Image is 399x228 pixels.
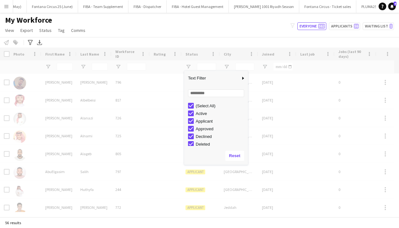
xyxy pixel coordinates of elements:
span: Export [20,27,33,33]
a: Export [18,26,35,34]
div: Applicant [196,119,246,124]
app-action-btn: Advanced filters [26,39,34,46]
button: Waiting list1 [363,22,394,30]
div: Approved [196,126,246,131]
div: Filter List [184,102,248,186]
span: Tag [58,27,65,33]
button: FIBA - Team Supplement [78,0,128,13]
div: Deleted [196,142,246,147]
a: Tag [55,26,67,34]
span: My Workforce [5,15,52,25]
span: Text Filter [184,73,240,84]
button: [PERSON_NAME] 1001 Riyadh Season [229,0,299,13]
button: Everyone562 [297,22,326,30]
button: Fontana Circus - Ticket sales [299,0,356,13]
button: Reset [225,151,244,161]
button: PLUMA25 - SEP [356,0,390,13]
div: Declined [196,134,246,139]
app-action-btn: Export XLSX [36,39,43,46]
button: FIBA - Dispatcher [128,0,167,13]
span: 1 [389,24,393,29]
div: Column Filter [184,71,248,165]
a: 4 [388,3,396,10]
span: Status [39,27,52,33]
a: Status [37,26,54,34]
span: Comms [71,27,85,33]
div: (Select All) [196,103,246,108]
span: 562 [318,24,325,29]
button: Applicants56 [329,22,360,30]
span: View [5,27,14,33]
span: 56 [354,24,359,29]
div: Active [196,111,246,116]
button: FIBA - Hotel Guest Management [167,0,229,13]
a: View [3,26,17,34]
button: Fontana Circus 25 (June) [27,0,78,13]
span: 4 [394,2,396,6]
a: Comms [69,26,88,34]
input: Search filter values [188,89,244,97]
